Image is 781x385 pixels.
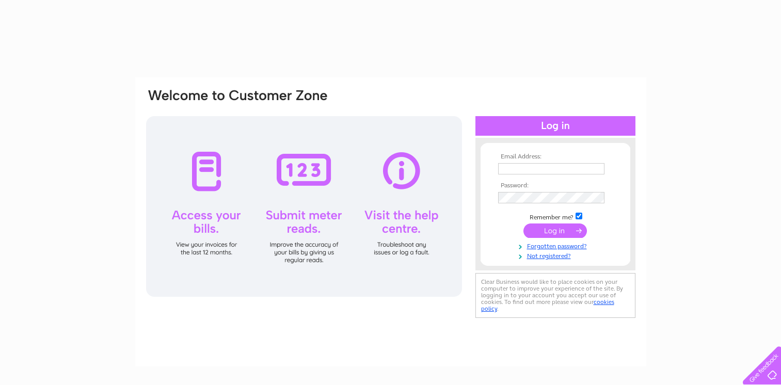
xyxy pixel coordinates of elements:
[496,153,615,161] th: Email Address:
[481,298,614,312] a: cookies policy
[498,250,615,260] a: Not registered?
[523,223,587,238] input: Submit
[496,211,615,221] td: Remember me?
[498,240,615,250] a: Forgotten password?
[475,273,635,318] div: Clear Business would like to place cookies on your computer to improve your experience of the sit...
[496,182,615,189] th: Password:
